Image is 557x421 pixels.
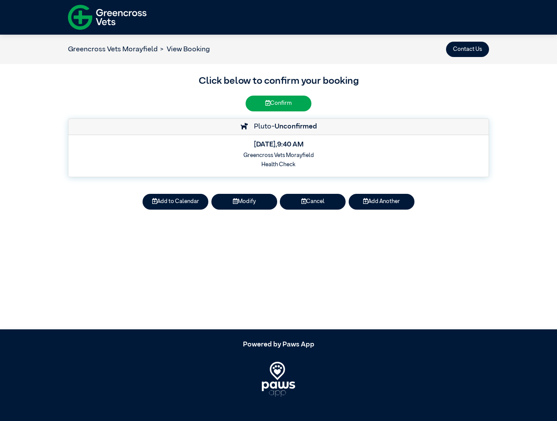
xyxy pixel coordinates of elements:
nav: breadcrumb [68,44,210,55]
button: Cancel [280,194,346,209]
button: Modify [211,194,277,209]
img: PawsApp [262,362,296,397]
span: Pluto [250,123,271,130]
li: View Booking [157,44,210,55]
a: Greencross Vets Morayfield [68,46,157,53]
button: Add to Calendar [143,194,208,209]
button: Add Another [349,194,414,209]
span: - [271,123,317,130]
button: Contact Us [446,42,489,57]
h6: Health Check [74,161,483,168]
h3: Click below to confirm your booking [68,74,489,89]
h5: Powered by Paws App [68,341,489,349]
h5: [DATE] , 9:40 AM [74,141,483,149]
h6: Greencross Vets Morayfield [74,152,483,159]
button: Confirm [246,96,311,111]
img: f-logo [68,2,146,32]
strong: Unconfirmed [275,123,317,130]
